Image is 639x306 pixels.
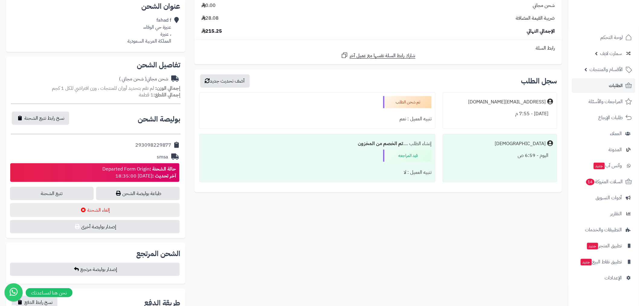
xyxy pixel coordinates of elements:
[610,129,622,138] span: العملاء
[580,258,622,266] span: تطبيق نقاط البيع
[10,203,180,217] button: إلغاء الشحنة
[136,250,181,257] h2: الشحن المرتجع
[572,207,635,221] a: التقارير
[447,108,553,120] div: [DATE] - 7:55 م
[572,223,635,237] a: التطبيقات والخدمات
[102,166,176,180] div: Departed Form Origin [DATE] 18:35:00
[149,165,176,173] strong: حالة الشحنة :
[601,33,623,42] span: لوحة التحكم
[24,299,53,306] span: نسخ رابط الدفع
[153,91,181,99] strong: إجمالي القطع:
[572,126,635,141] a: العملاء
[155,85,181,92] strong: إجمالي الوزن:
[572,142,635,157] a: المدونة
[383,96,432,108] div: تم شحن الطلب
[572,271,635,285] a: الإعدادات
[197,45,560,52] div: رابط السلة
[138,116,181,123] h2: بوليصة الشحن
[350,52,416,59] span: شارك رابط السلة نفسها مع عميل آخر
[10,187,94,200] a: تتبع الشحنة
[572,78,635,93] a: الطلبات
[201,2,216,9] span: 0.00
[201,15,219,22] span: 28.08
[139,91,181,99] small: 1 قطعة
[572,174,635,189] a: السلات المتروكة14
[201,28,222,35] span: 215.25
[11,61,181,69] h2: تفاصيل الشحن
[586,179,595,185] span: 14
[157,154,169,161] div: smsa
[358,140,403,147] b: تم الخصم من المخزون
[10,220,180,233] button: إصدار بوليصة أخرى
[609,81,623,90] span: الطلبات
[581,259,592,265] span: جديد
[572,239,635,253] a: تطبيق المتجرجديد
[203,113,432,125] div: تنبيه العميل : نعم
[24,115,64,122] span: نسخ رابط تتبع الشحنة
[594,163,605,169] span: جديد
[586,242,622,250] span: تطبيق المتجر
[10,263,180,276] button: إصدار بوليصة مرتجع
[611,210,622,218] span: التقارير
[586,177,623,186] span: السلات المتروكة
[600,49,622,58] span: سمارت لايف
[593,161,622,170] span: وآتس آب
[533,2,555,9] span: شحن مجاني
[572,30,635,45] a: لوحة التحكم
[495,140,546,147] div: [DEMOGRAPHIC_DATA]
[341,52,416,59] a: شارك رابط السلة نفسها مع عميل آخر
[589,97,623,106] span: المراجعات والأسئلة
[203,167,432,178] div: تنبيه العميل : لا
[383,150,432,162] div: قيد المراجعه
[585,226,622,234] span: التطبيقات والخدمات
[12,112,69,125] button: نسخ رابط تتبع الشحنة
[587,243,598,249] span: جديد
[135,142,172,149] div: 293098229877
[596,194,622,202] span: أدوات التسويق
[590,65,623,74] span: الأقسام والمنتجات
[572,94,635,109] a: المراجعات والأسئلة
[203,138,432,150] div: إنشاء الطلب ....
[96,187,180,200] a: طباعة بوليصة الشحن
[599,113,623,122] span: طلبات الإرجاع
[527,28,555,35] span: الإجمالي النهائي
[516,15,555,22] span: ضريبة القيمة المضافة
[11,3,181,10] h2: عنوان الشحن
[605,274,622,282] span: الإعدادات
[152,172,176,180] strong: آخر تحديث :
[52,85,154,92] span: لم تقم بتحديد أوزان للمنتجات ، وزن افتراضي للكل 1 كجم
[200,74,250,88] button: أضف تحديث جديد
[572,255,635,269] a: تطبيق نقاط البيعجديد
[521,77,557,85] h3: سجل الطلب
[468,99,546,106] div: [EMAIL_ADDRESS][DOMAIN_NAME]
[127,17,172,44] div: fahad f عنيزة حي الوفاء، ، عنيزة المملكة العربية السعودية
[119,76,169,83] div: شحن مجاني
[572,190,635,205] a: أدوات التسويق
[572,158,635,173] a: وآتس آبجديد
[447,150,553,161] div: اليوم - 6:59 ص
[119,75,146,83] span: ( شحن مجاني )
[609,145,622,154] span: المدونة
[572,110,635,125] a: طلبات الإرجاع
